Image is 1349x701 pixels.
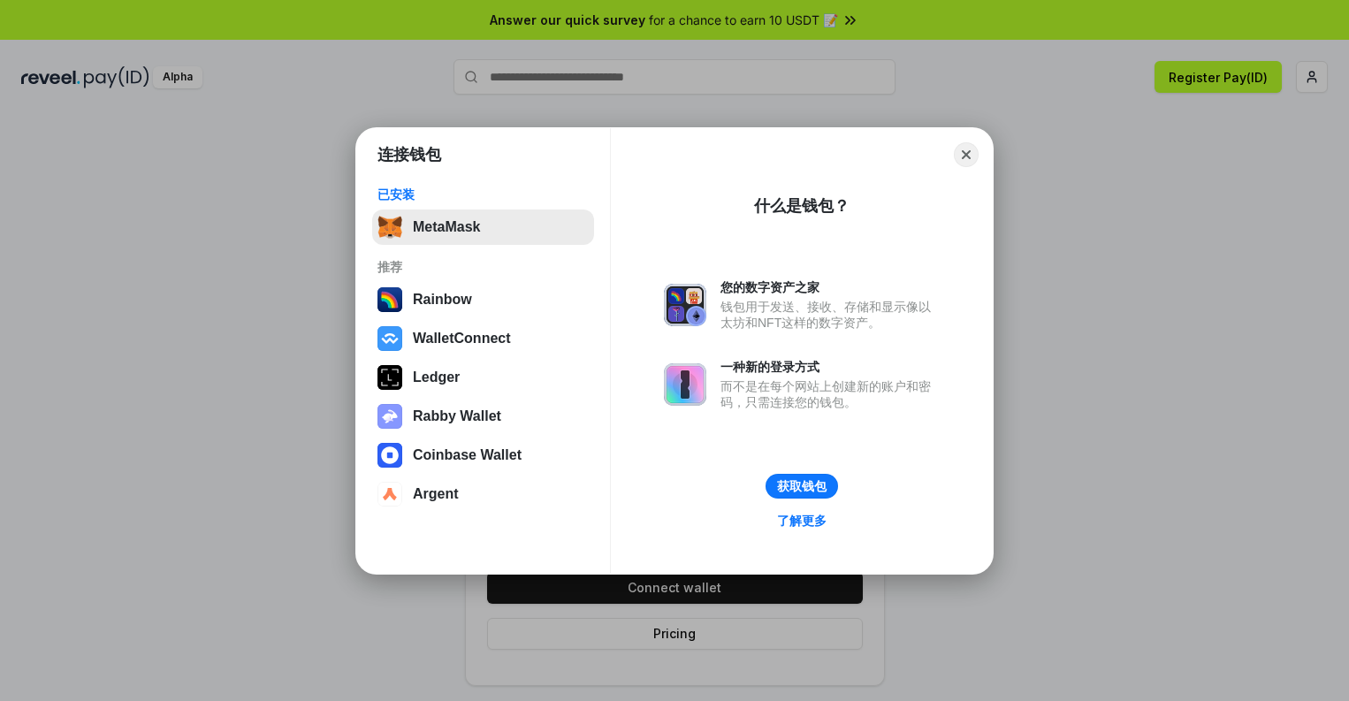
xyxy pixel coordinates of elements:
div: 一种新的登录方式 [720,359,940,375]
img: svg+xml,%3Csvg%20width%3D%2228%22%20height%3D%2228%22%20viewBox%3D%220%200%2028%2028%22%20fill%3D... [377,326,402,351]
img: svg+xml,%3Csvg%20width%3D%22120%22%20height%3D%22120%22%20viewBox%3D%220%200%20120%20120%22%20fil... [377,287,402,312]
button: Coinbase Wallet [372,438,594,473]
div: 钱包用于发送、接收、存储和显示像以太坊和NFT这样的数字资产。 [720,299,940,331]
h1: 连接钱包 [377,144,441,165]
div: Ledger [413,370,460,385]
div: 您的数字资产之家 [720,279,940,295]
div: Rainbow [413,292,472,308]
div: MetaMask [413,219,480,235]
img: svg+xml,%3Csvg%20xmlns%3D%22http%3A%2F%2Fwww.w3.org%2F2000%2Fsvg%22%20fill%3D%22none%22%20viewBox... [664,284,706,326]
a: 了解更多 [766,509,837,532]
button: WalletConnect [372,321,594,356]
div: 而不是在每个网站上创建新的账户和密码，只需连接您的钱包。 [720,378,940,410]
button: Ledger [372,360,594,395]
div: 什么是钱包？ [754,195,850,217]
button: MetaMask [372,210,594,245]
img: svg+xml,%3Csvg%20fill%3D%22none%22%20height%3D%2233%22%20viewBox%3D%220%200%2035%2033%22%20width%... [377,215,402,240]
button: Argent [372,476,594,512]
button: 获取钱包 [766,474,838,499]
button: Close [954,142,979,167]
img: svg+xml,%3Csvg%20width%3D%2228%22%20height%3D%2228%22%20viewBox%3D%220%200%2028%2028%22%20fill%3D... [377,443,402,468]
div: WalletConnect [413,331,511,347]
div: 已安装 [377,187,589,202]
div: 了解更多 [777,513,827,529]
div: 推荐 [377,259,589,275]
img: svg+xml,%3Csvg%20width%3D%2228%22%20height%3D%2228%22%20viewBox%3D%220%200%2028%2028%22%20fill%3D... [377,482,402,507]
button: Rabby Wallet [372,399,594,434]
div: Coinbase Wallet [413,447,522,463]
div: Argent [413,486,459,502]
div: 获取钱包 [777,478,827,494]
img: svg+xml,%3Csvg%20xmlns%3D%22http%3A%2F%2Fwww.w3.org%2F2000%2Fsvg%22%20fill%3D%22none%22%20viewBox... [377,404,402,429]
button: Rainbow [372,282,594,317]
img: svg+xml,%3Csvg%20xmlns%3D%22http%3A%2F%2Fwww.w3.org%2F2000%2Fsvg%22%20width%3D%2228%22%20height%3... [377,365,402,390]
div: Rabby Wallet [413,408,501,424]
img: svg+xml,%3Csvg%20xmlns%3D%22http%3A%2F%2Fwww.w3.org%2F2000%2Fsvg%22%20fill%3D%22none%22%20viewBox... [664,363,706,406]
